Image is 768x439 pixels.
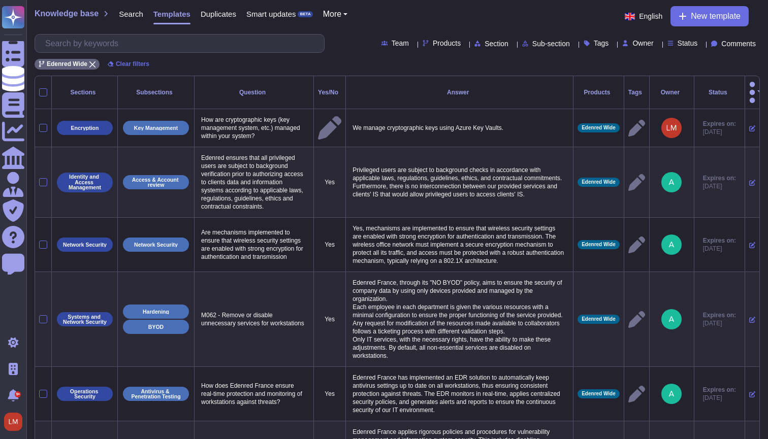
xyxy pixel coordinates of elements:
[678,40,698,47] span: Status
[433,40,461,47] span: Products
[56,89,113,95] div: Sections
[670,6,749,26] button: New template
[703,120,736,128] span: Expires on:
[318,390,341,398] p: Yes
[199,309,309,330] p: M062 - Remove or disable unnecessary services for workstations
[703,174,736,182] span: Expires on:
[143,309,169,315] p: Hardening
[199,151,309,213] p: Edenred ensures that all privileged users are subject to background verification prior to authori...
[119,10,143,18] span: Search
[639,13,662,20] span: English
[35,10,99,18] span: Knowledge base
[15,391,21,397] div: 9+
[721,40,756,47] span: Comments
[116,61,149,67] span: Clear filters
[199,89,309,95] div: Question
[703,128,736,136] span: [DATE]
[632,40,653,47] span: Owner
[703,245,736,253] span: [DATE]
[582,391,616,396] span: Edenred Wide
[318,178,341,186] p: Yes
[323,10,348,18] button: More
[703,319,736,327] span: [DATE]
[532,40,570,47] span: Sub-section
[703,394,736,402] span: [DATE]
[122,89,190,95] div: Subsections
[350,89,569,95] div: Answer
[298,11,312,17] div: BETA
[60,174,109,190] p: Identity and Access Management
[323,10,341,18] span: More
[698,89,741,95] div: Status
[318,89,341,95] div: Yes/No
[654,89,690,95] div: Owner
[201,10,236,18] span: Duplicates
[661,172,682,192] img: user
[485,40,508,47] span: Section
[153,10,190,18] span: Templates
[40,35,324,52] input: Search by keywords
[134,242,178,248] p: Network Security
[318,315,341,323] p: Yes
[350,121,569,134] p: We manage cryptographic keys using Azure Key Vaults.
[661,234,682,255] img: user
[60,314,109,325] p: Systems and Network Security
[199,113,309,143] p: How are cryptographic keys (key management system, etc.) managed within your system?
[246,10,296,18] span: Smart updates
[625,13,635,20] img: en
[578,89,620,95] div: Products
[594,40,609,47] span: Tags
[2,411,29,433] button: user
[148,324,164,330] p: BYOD
[582,242,616,247] span: Edenred Wide
[350,163,569,201] p: Privileged users are subject to background checks in accordance with applicable laws, regulations...
[661,384,682,404] img: user
[703,237,736,245] span: Expires on:
[691,12,741,20] span: New template
[350,222,569,267] p: Yes, mechanisms are implemented to ensure that wireless security settings are enabled with strong...
[199,226,309,263] p: Are mechanisms implemented to ensure that wireless security settings are enabled with strong encr...
[47,61,87,67] span: Edenred Wide
[134,125,178,131] p: Key Management
[318,241,341,249] p: Yes
[199,379,309,409] p: How does Edenred France ensure real-time protection and monitoring of workstations against threats?
[628,89,645,95] div: Tags
[71,125,99,131] p: Encryption
[582,125,616,130] span: Edenred Wide
[63,242,107,248] p: Network Security
[350,276,569,362] p: Edenred France, through its "NO BYOD" policy, aims to ensure the security of company data by usin...
[126,177,185,188] p: Access & Account review
[60,389,109,399] p: Operations Security
[582,317,616,322] span: Edenred Wide
[126,389,185,399] p: Antivirus & Penetration Testing
[703,182,736,190] span: [DATE]
[350,371,569,417] p: Edenred France has implemented an EDR solution to automatically keep antivirus settings up to dat...
[392,40,409,47] span: Team
[703,386,736,394] span: Expires on:
[582,180,616,185] span: Edenred Wide
[703,311,736,319] span: Expires on:
[661,309,682,329] img: user
[661,118,682,138] img: user
[4,413,22,431] img: user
